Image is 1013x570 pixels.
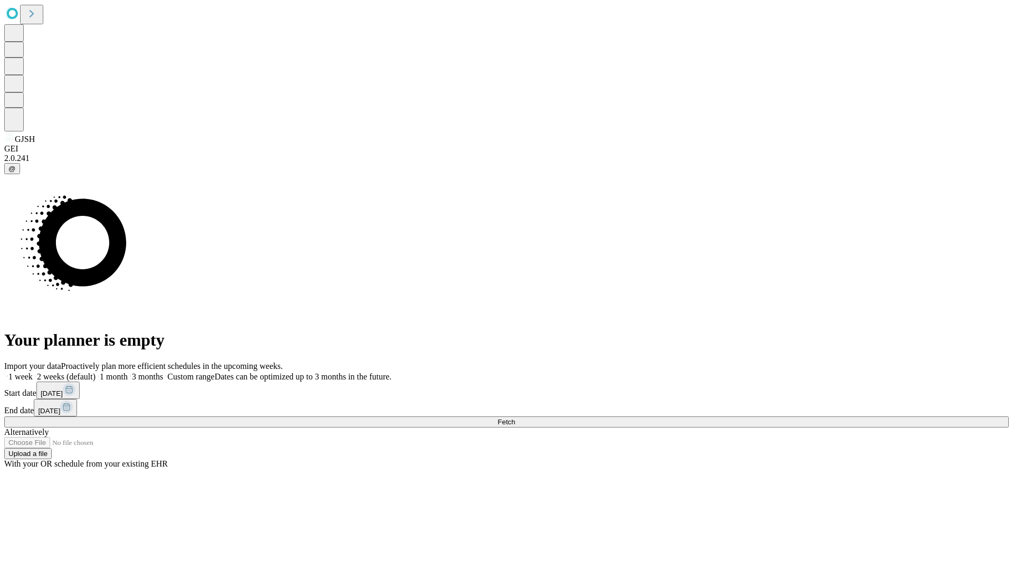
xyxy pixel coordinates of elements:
h1: Your planner is empty [4,330,1009,350]
span: [DATE] [38,407,60,415]
span: Alternatively [4,427,49,436]
button: Upload a file [4,448,52,459]
div: End date [4,399,1009,416]
span: With your OR schedule from your existing EHR [4,459,168,468]
span: 1 month [100,372,128,381]
span: 1 week [8,372,33,381]
span: Dates can be optimized up to 3 months in the future. [215,372,391,381]
span: Proactively plan more efficient schedules in the upcoming weeks. [61,362,283,370]
div: Start date [4,382,1009,399]
button: @ [4,163,20,174]
span: @ [8,165,16,173]
button: [DATE] [34,399,77,416]
span: GJSH [15,135,35,144]
span: 3 months [132,372,163,381]
span: Fetch [498,418,515,426]
button: Fetch [4,416,1009,427]
button: [DATE] [36,382,80,399]
div: GEI [4,144,1009,154]
span: Import your data [4,362,61,370]
span: [DATE] [41,389,63,397]
div: 2.0.241 [4,154,1009,163]
span: Custom range [167,372,214,381]
span: 2 weeks (default) [37,372,95,381]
